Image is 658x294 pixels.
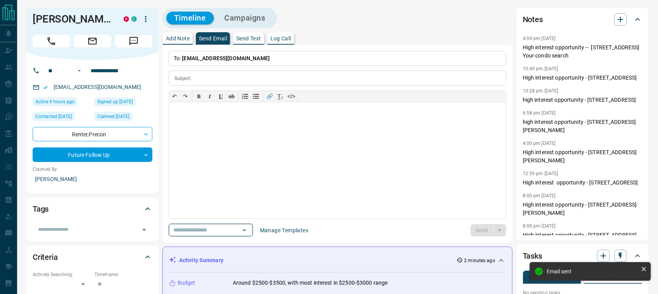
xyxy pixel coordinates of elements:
[523,74,642,82] p: High interest opportunity - [STREET_ADDRESS]
[275,91,286,102] button: T̲ₓ
[54,84,141,90] a: [EMAIL_ADDRESS][DOMAIN_NAME]
[43,85,48,90] svg: Email Verified
[523,171,559,176] p: 12:59 pm [DATE]
[464,257,495,264] p: 2 minutes ago
[94,112,152,123] div: Wed Jul 01 2020
[74,35,111,47] span: Email
[226,91,237,102] button: ab
[523,148,642,165] p: High interest opportunity - [STREET_ADDRESS][PERSON_NAME]
[199,36,227,41] p: Send Email
[33,271,91,278] p: Actively Searching:
[94,97,152,108] div: Sat May 30 2020
[35,113,72,120] span: Contacted [DATE]
[523,43,642,60] p: High interest opportunity -- [STREET_ADDRESS] Your condo search
[124,16,129,22] div: property.ca
[239,225,250,236] button: Open
[178,279,195,287] p: Budget
[139,224,150,235] button: Open
[271,36,291,41] p: Log Call
[236,36,261,41] p: Send Text
[33,251,58,263] h2: Criteria
[182,55,270,61] span: [EMAIL_ADDRESS][DOMAIN_NAME]
[523,250,542,262] h2: Tasks
[169,91,180,102] button: ↶
[35,98,75,106] span: Active 9 hours ago
[175,75,192,82] p: Subject:
[169,51,506,66] p: To:
[33,203,49,215] h2: Tags
[255,224,313,237] button: Manage Templates
[97,98,133,106] span: Signed up [DATE]
[166,36,190,41] p: Add Note
[264,91,275,102] button: 🔗
[33,248,152,266] div: Criteria
[115,35,152,47] span: Message
[219,93,223,99] span: 𝐔
[217,12,273,24] button: Campaigns
[523,141,556,146] p: 4:00 pm [DATE]
[523,13,543,26] h2: Notes
[169,253,506,268] div: Activity Summary2 minutes ago
[251,91,262,102] button: Bullet list
[229,93,235,99] s: ab
[194,91,204,102] button: 𝐁
[33,97,91,108] div: Tue Sep 16 2025
[523,118,642,134] p: high interest opportunity - [STREET_ADDRESS][PERSON_NAME]
[523,201,642,217] p: High interest opportunity - [STREET_ADDRESS][PERSON_NAME]
[33,127,152,141] div: Renter , Precon
[523,10,642,29] div: Notes
[33,35,70,47] span: Call
[523,231,642,247] p: High interest opportunity - [STREET_ADDRESS][PERSON_NAME]
[233,279,388,287] p: Around $2500-$3500, with most interest in $2500-$3000 range
[286,91,297,102] button: </>
[33,148,152,162] div: Future Follow Up
[240,91,251,102] button: Numbered list
[204,91,215,102] button: 𝑰
[523,193,556,198] p: 8:00 pm [DATE]
[547,268,638,275] div: Email sent
[523,179,642,187] p: High interest opportunity - [STREET_ADDRESS]
[523,36,556,41] p: 4:04 pm [DATE]
[75,66,84,75] button: Open
[523,110,556,116] p: 6:58 pm [DATE]
[131,16,137,22] div: condos.ca
[166,12,214,24] button: Timeline
[33,200,152,218] div: Tags
[523,223,556,229] p: 8:00 pm [DATE]
[523,88,559,94] p: 10:28 pm [DATE]
[33,13,112,25] h1: [PERSON_NAME]
[523,96,642,104] p: high interest opportunity - [STREET_ADDRESS]
[33,173,152,186] p: [PERSON_NAME]
[215,91,226,102] button: 𝐔
[471,224,507,237] div: split button
[180,91,191,102] button: ↷
[97,113,129,120] span: Claimed [DATE]
[94,271,152,278] p: Timeframe:
[179,256,223,264] p: Activity Summary
[523,66,559,71] p: 10:49 pm [DATE]
[523,247,642,265] div: Tasks
[33,166,152,173] p: Claimed By:
[33,112,91,123] div: Wed Aug 27 2025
